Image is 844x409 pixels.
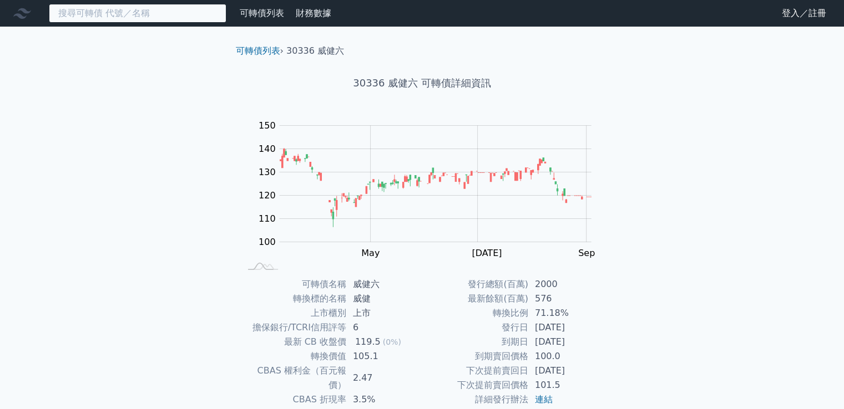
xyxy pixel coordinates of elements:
td: 威健六 [346,277,422,292]
td: 發行總額(百萬) [422,277,528,292]
td: 擔保銀行/TCRI信用評等 [240,320,346,335]
tspan: 100 [259,237,276,247]
span: (0%) [383,338,401,346]
g: Chart [252,120,608,258]
td: 最新 CB 收盤價 [240,335,346,349]
td: [DATE] [528,320,604,335]
td: [DATE] [528,335,604,349]
tspan: Sep [578,248,595,258]
td: [DATE] [528,364,604,378]
tspan: 150 [259,120,276,131]
a: 連結 [535,394,553,405]
td: 2000 [528,277,604,292]
td: 71.18% [528,306,604,320]
a: 登入／註冊 [773,4,835,22]
td: 可轉債名稱 [240,277,346,292]
iframe: Chat Widget [789,356,844,409]
li: 30336 威健六 [286,44,344,58]
td: 發行日 [422,320,528,335]
td: CBAS 權利金（百元報價） [240,364,346,392]
td: 下次提前賣回日 [422,364,528,378]
td: 轉換價值 [240,349,346,364]
td: 6 [346,320,422,335]
tspan: 130 [259,167,276,177]
a: 可轉債列表 [240,8,284,18]
td: 上市櫃別 [240,306,346,320]
td: CBAS 折現率 [240,392,346,407]
td: 威健 [346,292,422,306]
td: 101.5 [528,378,604,392]
td: 到期日 [422,335,528,349]
td: 2.47 [346,364,422,392]
td: 轉換標的名稱 [240,292,346,306]
li: › [236,44,284,58]
div: 聊天小工具 [789,356,844,409]
input: 搜尋可轉債 代號／名稱 [49,4,226,23]
td: 576 [528,292,604,306]
div: 119.5 [353,335,383,349]
td: 到期賣回價格 [422,349,528,364]
h1: 30336 威健六 可轉債詳細資訊 [227,75,618,91]
td: 詳細發行辦法 [422,392,528,407]
td: 最新餘額(百萬) [422,292,528,306]
td: 100.0 [528,349,604,364]
tspan: May [361,248,380,258]
td: 轉換比例 [422,306,528,320]
tspan: [DATE] [472,248,502,258]
a: 可轉債列表 [236,45,280,56]
td: 3.5% [346,392,422,407]
td: 105.1 [346,349,422,364]
a: 財務數據 [296,8,331,18]
td: 下次提前賣回價格 [422,378,528,392]
tspan: 110 [259,213,276,224]
td: 上市 [346,306,422,320]
tspan: 120 [259,190,276,201]
tspan: 140 [259,144,276,154]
